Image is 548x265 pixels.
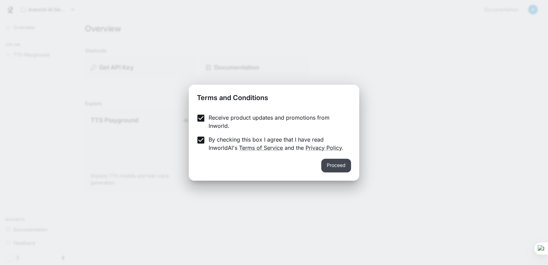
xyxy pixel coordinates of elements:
[209,113,346,130] p: Receive product updates and promotions from Inworld.
[306,144,342,151] a: Privacy Policy
[209,135,346,152] p: By checking this box I agree that I have read InworldAI's and the .
[239,144,283,151] a: Terms of Service
[189,85,359,108] h2: Terms and Conditions
[321,159,351,172] button: Proceed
